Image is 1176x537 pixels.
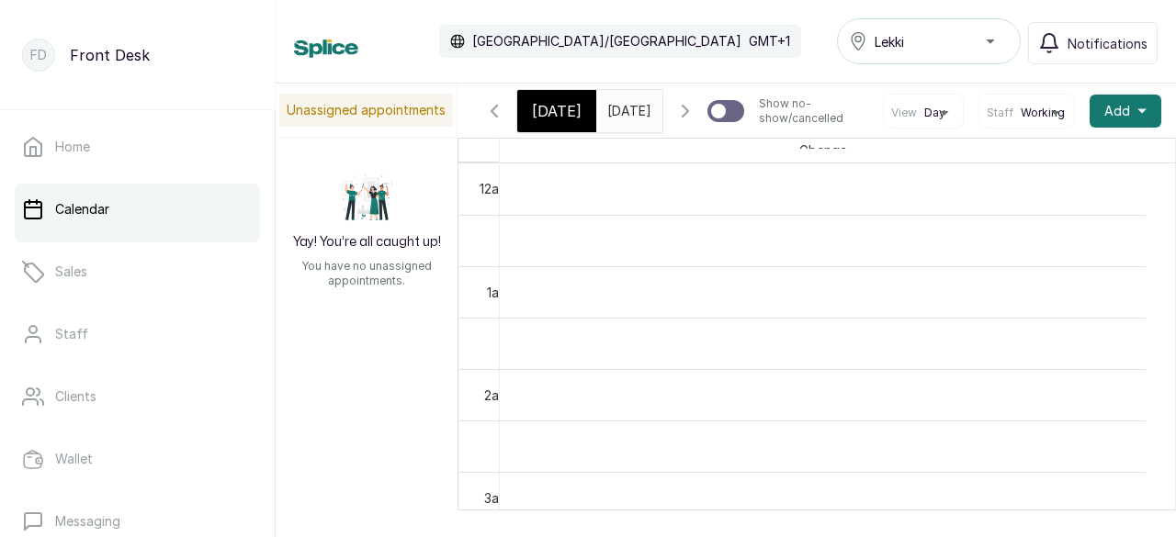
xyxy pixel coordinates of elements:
a: Clients [15,371,260,422]
div: 1am [483,283,513,302]
p: Messaging [55,512,120,531]
button: ViewDay [891,106,955,120]
span: [DATE] [532,100,582,122]
h2: Yay! You’re all caught up! [293,233,441,252]
div: 12am [476,179,513,198]
p: Home [55,138,90,156]
p: Sales [55,263,87,281]
span: Lekki [875,32,904,51]
a: Calendar [15,184,260,235]
a: Wallet [15,433,260,485]
div: 3am [481,488,513,508]
a: Home [15,121,260,173]
a: Sales [15,246,260,297]
p: You have no unassigned appointments. [287,259,447,288]
a: Staff [15,308,260,360]
button: Notifications [1028,22,1158,64]
p: Staff [55,325,88,343]
button: Add [1090,95,1161,128]
p: Show no-show/cancelled [759,96,868,126]
p: Calendar [55,200,109,218]
p: Unassigned appointments [279,94,453,127]
p: GMT+1 [749,32,790,50]
p: FD [30,46,47,64]
span: Add [1104,102,1130,120]
span: Notifications [1068,34,1148,53]
span: Staff [987,106,1013,120]
button: Lekki [837,18,1021,64]
div: 2am [481,386,513,405]
p: Wallet [55,450,93,468]
div: [DATE] [517,90,596,132]
p: Front Desk [70,44,150,66]
p: Clients [55,387,96,406]
button: StaffWorking [987,106,1067,120]
span: View [891,106,917,120]
p: [GEOGRAPHIC_DATA]/[GEOGRAPHIC_DATA] [472,32,741,50]
span: Day [924,106,945,120]
span: Gbenga [796,139,851,162]
span: Working [1021,106,1065,120]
